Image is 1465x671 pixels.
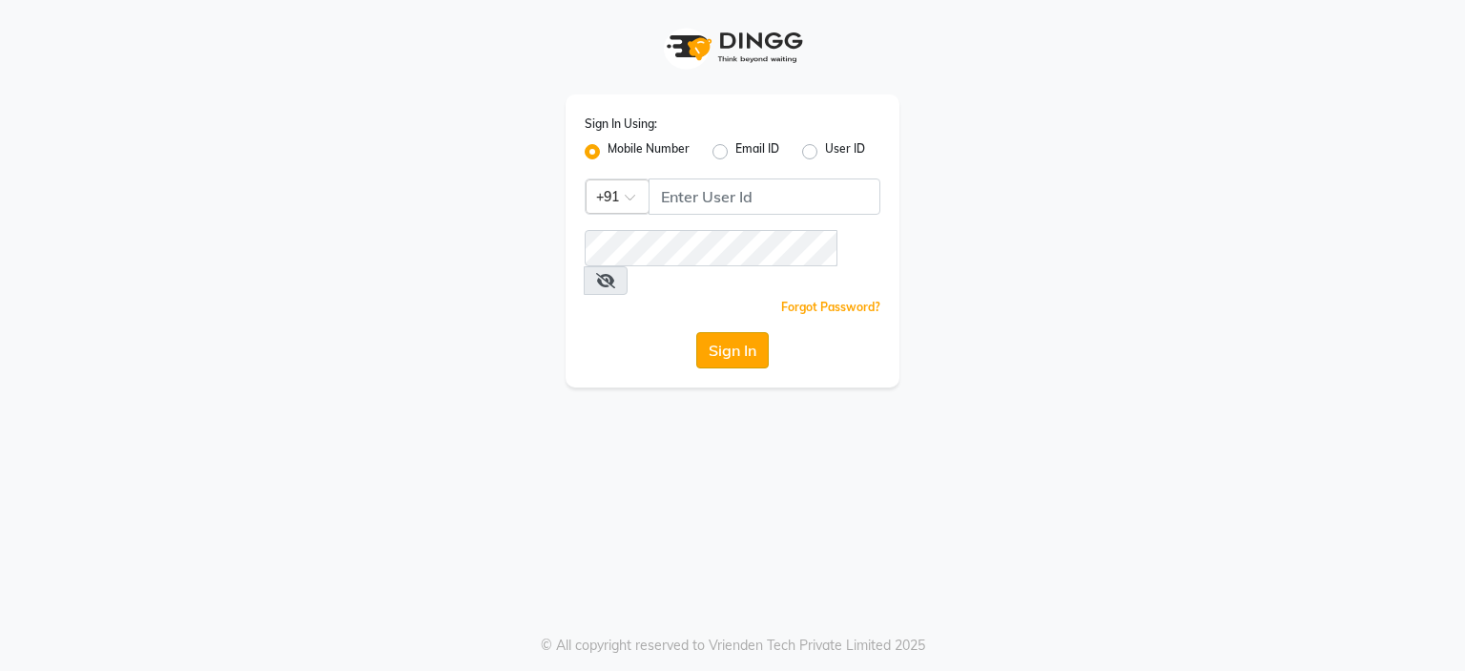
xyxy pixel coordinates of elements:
[735,140,779,163] label: Email ID
[656,19,809,75] img: logo1.svg
[608,140,690,163] label: Mobile Number
[585,115,657,133] label: Sign In Using:
[585,230,837,266] input: Username
[696,332,769,368] button: Sign In
[781,300,880,314] a: Forgot Password?
[649,178,880,215] input: Username
[825,140,865,163] label: User ID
